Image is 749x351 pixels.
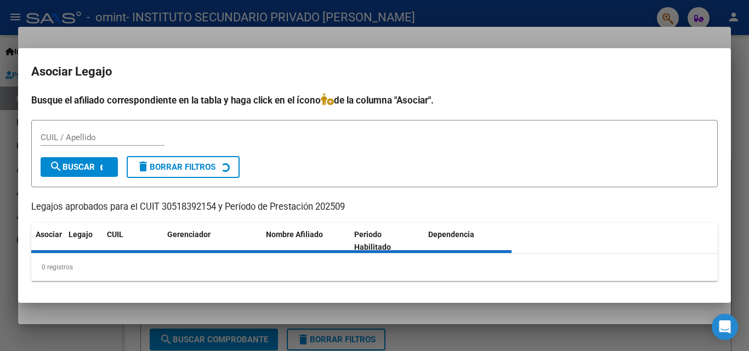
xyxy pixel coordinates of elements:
span: Asociar [36,230,62,239]
button: Buscar [41,157,118,177]
datatable-header-cell: Periodo Habilitado [350,223,424,259]
button: Borrar Filtros [127,156,240,178]
datatable-header-cell: CUIL [103,223,163,259]
datatable-header-cell: Nombre Afiliado [262,223,350,259]
span: Dependencia [428,230,474,239]
datatable-header-cell: Legajo [64,223,103,259]
span: Nombre Afiliado [266,230,323,239]
span: Gerenciador [167,230,211,239]
span: CUIL [107,230,123,239]
h4: Busque el afiliado correspondiente en la tabla y haga click en el ícono de la columna "Asociar". [31,93,718,107]
span: Legajo [69,230,93,239]
div: 0 registros [31,254,718,281]
span: Periodo Habilitado [354,230,391,251]
p: Legajos aprobados para el CUIT 30518392154 y Período de Prestación 202509 [31,200,718,214]
span: Borrar Filtros [137,162,215,172]
mat-icon: search [49,160,63,173]
datatable-header-cell: Gerenciador [163,223,262,259]
h2: Asociar Legajo [31,61,718,82]
mat-icon: delete [137,160,150,173]
datatable-header-cell: Asociar [31,223,64,259]
datatable-header-cell: Dependencia [424,223,512,259]
span: Buscar [49,162,95,172]
div: Open Intercom Messenger [712,314,738,340]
